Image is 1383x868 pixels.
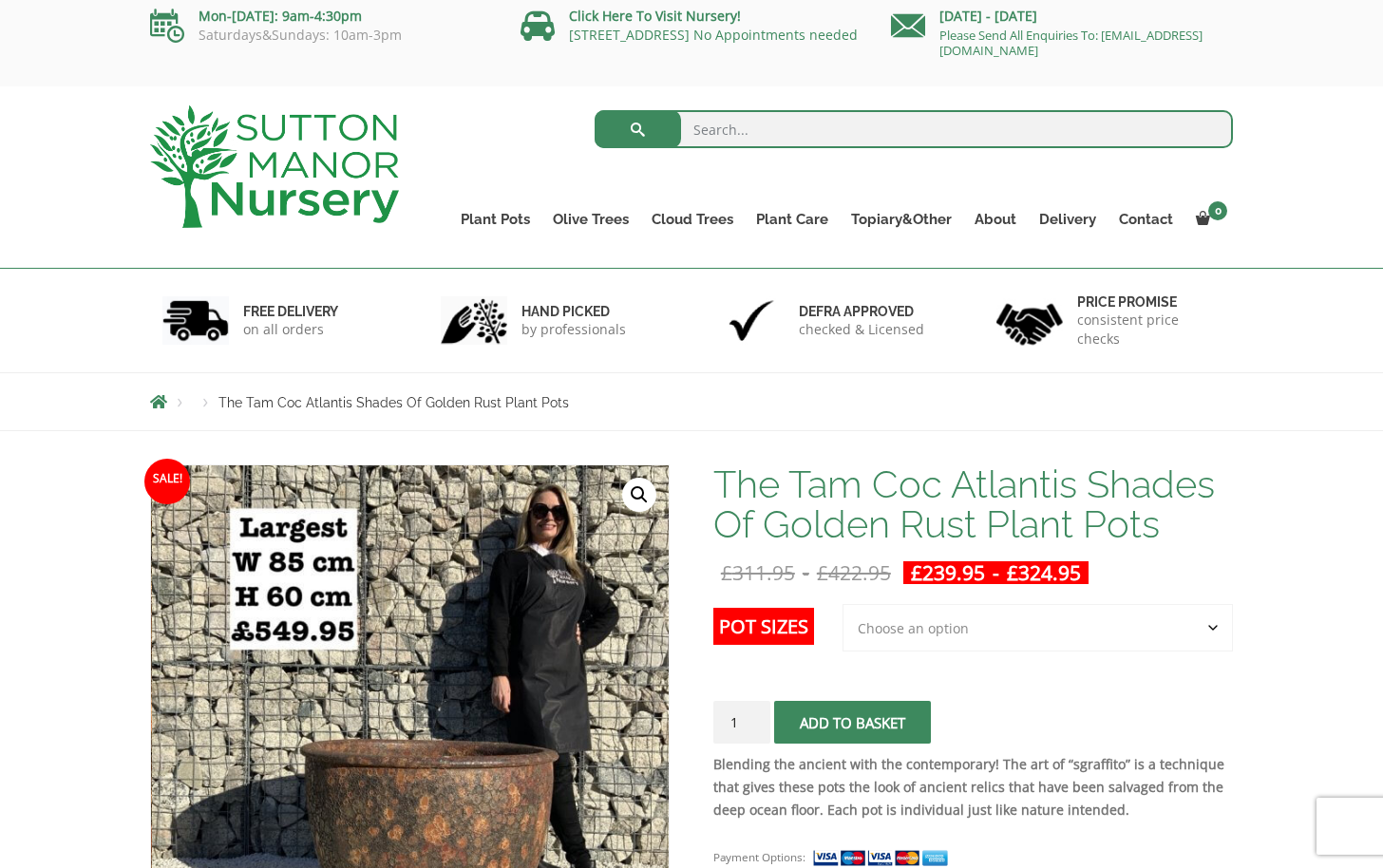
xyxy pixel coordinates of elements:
img: payment supported [812,848,955,868]
a: Click Here To Visit Nursery! [569,7,741,25]
strong: Blending the ancient with the contemporary! The art of “sgraffito” is a technique that gives thes... [713,755,1224,819]
a: Plant Care [745,206,840,233]
bdi: 311.95 [721,559,795,586]
a: About [963,206,1028,233]
span: Sale! [144,459,190,504]
h6: Defra approved [799,303,924,320]
p: Saturdays&Sundays: 10am-3pm [150,28,492,43]
img: 3.jpg [718,296,785,345]
img: logo [150,105,399,228]
bdi: 239.95 [911,559,985,586]
a: Plant Pots [449,206,541,233]
a: [STREET_ADDRESS] No Appointments needed [569,26,858,44]
p: Mon-[DATE]: 9am-4:30pm [150,5,492,28]
a: Topiary&Other [840,206,963,233]
h6: hand picked [521,303,626,320]
span: 0 [1208,201,1227,220]
label: Pot Sizes [713,608,814,645]
h1: The Tam Coc Atlantis Shades Of Golden Rust Plant Pots [713,464,1233,544]
a: Cloud Trees [640,206,745,233]
span: £ [721,559,732,586]
nav: Breadcrumbs [150,394,1233,409]
a: View full-screen image gallery [622,478,656,512]
p: on all orders [243,320,338,339]
span: £ [817,559,828,586]
a: Contact [1108,206,1184,233]
a: 0 [1184,206,1233,233]
p: by professionals [521,320,626,339]
img: 4.jpg [996,292,1063,349]
span: £ [911,559,922,586]
span: The Tam Coc Atlantis Shades Of Golden Rust Plant Pots [218,395,569,410]
img: 1.jpg [162,296,229,345]
input: Product quantity [713,701,770,744]
h6: FREE DELIVERY [243,303,338,320]
button: Add to basket [774,701,931,744]
a: Olive Trees [541,206,640,233]
span: £ [1007,559,1018,586]
h6: Price promise [1077,293,1222,311]
p: checked & Licensed [799,320,924,339]
bdi: 324.95 [1007,559,1081,586]
del: - [713,561,899,584]
img: 2.jpg [441,296,507,345]
ins: - [903,561,1089,584]
input: Search... [595,110,1234,148]
p: [DATE] - [DATE] [891,5,1233,28]
small: Payment Options: [713,850,805,864]
p: consistent price checks [1077,311,1222,349]
a: Delivery [1028,206,1108,233]
a: Please Send All Enquiries To: [EMAIL_ADDRESS][DOMAIN_NAME] [939,27,1203,59]
bdi: 422.95 [817,559,891,586]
